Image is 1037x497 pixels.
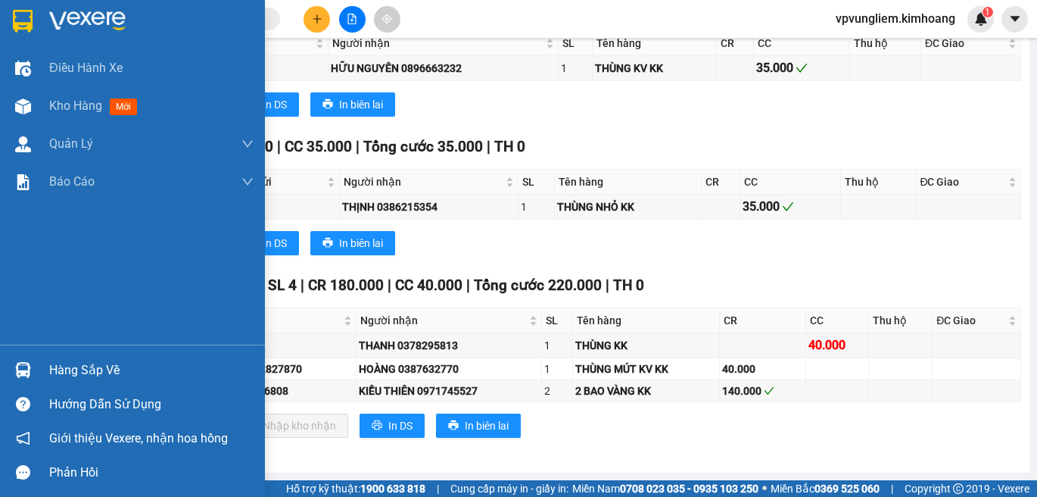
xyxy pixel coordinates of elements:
[764,386,774,396] span: check
[16,431,30,445] span: notification
[983,7,993,17] sup: 1
[595,60,714,77] div: THÙNG KV KK
[49,393,254,416] div: Hướng dẫn sử dụng
[15,174,31,190] img: solution-icon
[15,362,31,378] img: warehouse-icon
[263,235,287,252] span: In DS
[222,198,338,215] div: IRAC
[796,62,808,74] span: check
[310,231,395,255] button: printerIn biên lai
[743,197,838,216] div: 35.000
[268,277,297,294] span: SL 4
[204,312,341,329] span: Người gửi
[374,6,400,33] button: aim
[16,397,30,411] span: question-circle
[487,138,490,155] span: |
[717,31,754,56] th: CR
[521,198,552,215] div: 1
[285,138,352,155] span: CC 35.000
[241,138,254,150] span: down
[762,486,767,492] span: ⚪️
[241,176,254,188] span: down
[756,58,847,77] div: 35.000
[722,383,803,399] div: 140.000
[985,7,990,17] span: 1
[15,98,31,114] img: warehouse-icon
[388,277,391,294] span: |
[339,235,383,252] span: In biên lai
[363,138,483,155] span: Tổng cước 35.000
[474,277,602,294] span: Tổng cước 220.000
[301,277,304,294] span: |
[342,198,515,215] div: THỊNH 0386215354
[49,461,254,484] div: Phản hồi
[49,359,254,382] div: Hàng sắp về
[15,136,31,152] img: warehouse-icon
[869,308,933,333] th: Thu hộ
[359,383,539,399] div: KIỀU THIÊN 0971745527
[110,98,137,115] span: mới
[824,9,967,28] span: vpvungliem.kimhoang
[234,414,348,438] button: downloadNhập kho nhận
[339,6,366,33] button: file-add
[347,14,357,24] span: file-add
[360,312,526,329] span: Người nhận
[702,170,740,195] th: CR
[920,173,1005,190] span: ĐC Giao
[217,35,313,52] span: Người gửi
[544,337,569,354] div: 1
[263,96,287,113] span: In DS
[203,361,353,377] div: KHANG 0902827870
[381,14,392,24] span: aim
[203,337,353,354] div: MẠNH
[841,170,916,195] th: Thu hộ
[620,483,758,495] strong: 0708 023 035 - 0935 103 250
[322,237,333,249] span: printer
[49,134,93,153] span: Quản Lý
[953,483,964,494] span: copyright
[561,60,590,77] div: 1
[754,31,850,56] th: CC
[518,170,555,195] th: SL
[722,361,803,377] div: 40.000
[544,361,569,377] div: 1
[49,98,102,113] span: Kho hàng
[286,480,425,497] span: Hỗ trợ kỹ thuật:
[15,61,31,77] img: warehouse-icon
[223,173,325,190] span: Người gửi
[243,138,273,155] span: CR 0
[49,429,228,448] span: Giới thiệu Vexere, nhận hoa hồng
[575,361,717,377] div: THÙNG MÚT KV KK
[720,308,806,333] th: CR
[814,483,880,495] strong: 0369 525 060
[339,96,383,113] span: In biên lai
[850,31,922,56] th: Thu hộ
[573,308,720,333] th: Tên hàng
[771,480,880,497] span: Miền Bắc
[16,465,30,480] span: message
[936,312,1005,329] span: ĐC Giao
[1001,6,1028,33] button: caret-down
[395,277,462,294] span: CC 40.000
[13,10,33,33] img: logo-vxr
[277,138,281,155] span: |
[613,277,644,294] span: TH 0
[1008,12,1022,26] span: caret-down
[322,98,333,111] span: printer
[234,231,299,255] button: printerIn DS
[203,383,353,399] div: điệp 0369936808
[308,277,384,294] span: CR 180.000
[974,12,988,26] img: icon-new-feature
[806,308,870,333] th: CC
[925,35,1005,52] span: ĐC Giao
[359,361,539,377] div: HOÀNG 0387632770
[359,337,539,354] div: THANH 0378295813
[559,31,593,56] th: SL
[360,414,425,438] button: printerIn DS
[332,35,543,52] span: Người nhận
[310,92,395,117] button: printerIn biên lai
[49,58,123,77] span: Điều hành xe
[344,173,503,190] span: Người nhận
[437,480,439,497] span: |
[891,480,893,497] span: |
